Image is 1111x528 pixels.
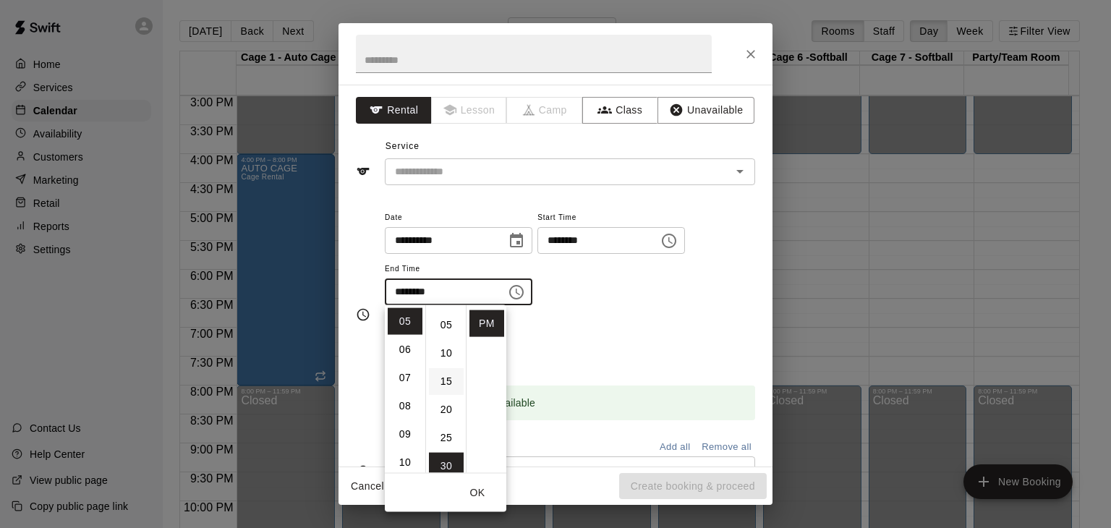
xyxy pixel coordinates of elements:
[385,305,425,473] ul: Select hours
[466,305,506,473] ul: Select meridiem
[388,280,422,307] li: 4 hours
[388,365,422,391] li: 7 hours
[469,310,504,337] li: PM
[388,449,422,476] li: 10 hours
[388,308,422,335] li: 5 hours
[507,97,583,124] span: Camps can only be created in the Services page
[469,282,504,309] li: AM
[655,226,684,255] button: Choose time, selected time is 4:15 PM
[429,453,464,480] li: 30 minutes
[429,396,464,423] li: 20 minutes
[385,260,532,279] span: End Time
[429,340,464,367] li: 10 minutes
[730,161,750,182] button: Open
[388,336,422,363] li: 6 hours
[356,464,370,479] svg: Rooms
[356,97,432,124] button: Rental
[429,425,464,451] li: 25 minutes
[502,226,531,255] button: Choose date, selected date is Oct 16, 2025
[429,312,464,338] li: 5 minutes
[454,480,501,506] button: OK
[657,97,754,124] button: Unavailable
[432,97,508,124] span: Lessons must be created in the Services page first
[502,278,531,307] button: Choose time, selected time is 5:30 PM
[388,421,422,448] li: 9 hours
[344,473,391,500] button: Cancel
[385,208,532,228] span: Date
[356,307,370,322] svg: Timing
[386,141,420,151] span: Service
[356,164,370,179] svg: Service
[730,461,750,482] button: Open
[425,305,466,473] ul: Select minutes
[652,436,698,459] button: Add all
[429,284,464,310] li: 0 minutes
[537,208,685,228] span: Start Time
[388,393,422,420] li: 8 hours
[698,436,755,459] button: Remove all
[738,41,764,67] button: Close
[429,368,464,395] li: 15 minutes
[582,97,658,124] button: Class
